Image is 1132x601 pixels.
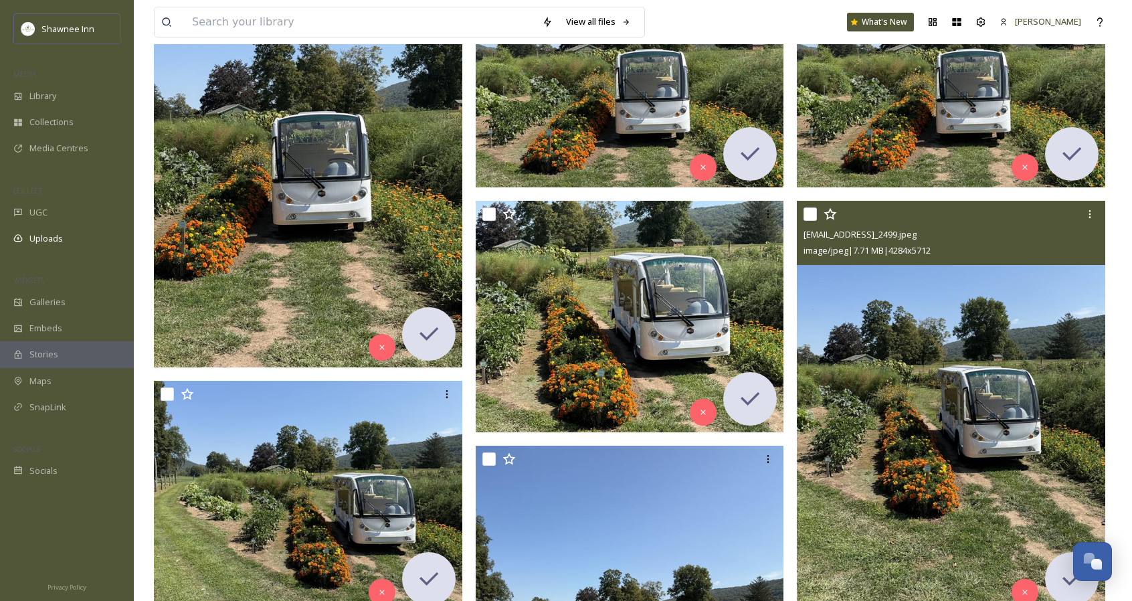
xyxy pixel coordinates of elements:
a: View all files [559,9,638,35]
span: MEDIA [13,69,37,79]
span: Embeds [29,322,62,335]
span: UGC [29,206,48,219]
a: What's New [847,13,914,31]
span: image/jpeg | 7.71 MB | 4284 x 5712 [804,244,931,256]
span: COLLECT [13,185,42,195]
span: Collections [29,116,74,128]
span: Galleries [29,296,66,309]
button: Open Chat [1073,542,1112,581]
img: ext_1757695304.78868_marketing@shawneeinn.com-IMG_2498.jpeg [476,201,784,432]
span: Library [29,90,56,102]
span: Privacy Policy [48,583,86,592]
span: SOCIALS [13,444,40,454]
span: [EMAIL_ADDRESS]_2499.jpeg [804,228,917,240]
span: Uploads [29,232,63,245]
img: shawnee-300x300.jpg [21,22,35,35]
span: Shawnee Inn [41,23,94,35]
span: SnapLink [29,401,66,414]
a: Privacy Policy [48,578,86,594]
span: Stories [29,348,58,361]
span: [PERSON_NAME] [1015,15,1081,27]
span: WIDGETS [13,275,44,285]
span: Socials [29,464,58,477]
a: [PERSON_NAME] [993,9,1088,35]
span: Maps [29,375,52,388]
span: Media Centres [29,142,88,155]
input: Search your library [185,7,535,37]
